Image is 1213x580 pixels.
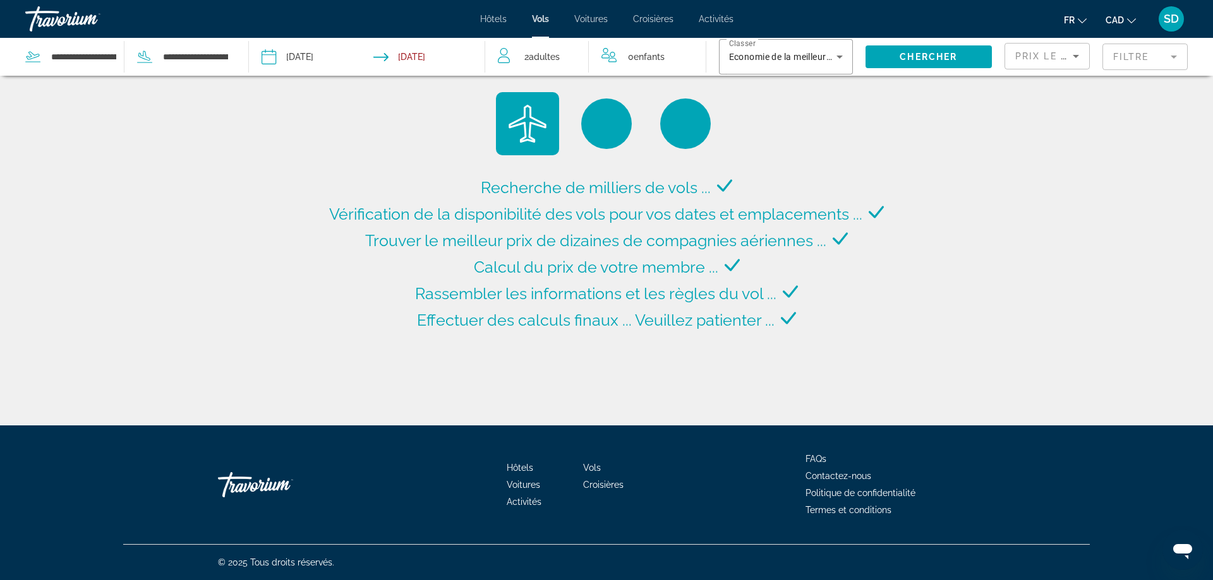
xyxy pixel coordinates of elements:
[1015,51,1114,61] span: Prix ​​le plus bas
[628,48,665,66] span: 0
[806,505,891,515] a: Termes et conditions
[900,52,957,62] span: Chercher
[806,488,915,498] a: Politique de confidentialité
[1155,6,1188,32] button: User Menu
[699,14,733,24] a: Activités
[218,466,344,504] a: Travorium
[806,471,871,481] a: Contactez-nous
[529,52,560,62] span: Adultes
[1162,530,1203,570] iframe: Bouton de lancement de la fenêtre de messagerie
[1106,15,1124,25] span: CAD
[25,3,152,35] a: Travorium
[1164,13,1179,25] span: SD
[373,38,425,76] button: Return date: Nov 10, 2025
[507,463,533,473] a: Hôtels
[481,178,711,197] span: Recherche de milliers de vols ...
[507,480,540,490] a: Voitures
[480,14,507,24] a: Hôtels
[1102,43,1188,71] button: Filter
[218,557,334,567] span: © 2025 Tous droits réservés.
[583,463,601,473] a: Vols
[574,14,608,24] a: Voitures
[729,52,862,62] span: Economie de la meilleure qualité
[474,257,718,276] span: Calcul du prix de votre membre ...
[329,204,862,223] span: Vérification de la disponibilité des vols pour vos dates et emplacements ...
[365,231,826,250] span: Trouver le meilleur prix de dizaines de compagnies aériennes ...
[507,497,541,507] a: Activités
[1064,15,1075,25] span: fr
[1064,11,1087,29] button: Change language
[1106,11,1136,29] button: Change currency
[524,48,560,66] span: 2
[729,39,756,48] mat-label: Classer
[417,311,775,329] span: Effectuer des calculs finaux ... Veuillez patienter ...
[485,38,706,76] button: Travelers: 2 adults, 0 children
[532,14,549,24] a: Vols
[583,480,624,490] a: Croisières
[634,52,665,62] span: Enfants
[866,45,993,68] button: Chercher
[1015,49,1079,64] mat-select: Sort by
[806,454,826,464] a: FAQs
[415,284,776,303] span: Rassembler les informations et les règles du vol ...
[633,14,673,24] a: Croisières
[262,38,313,76] button: Depart date: Nov 1, 2025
